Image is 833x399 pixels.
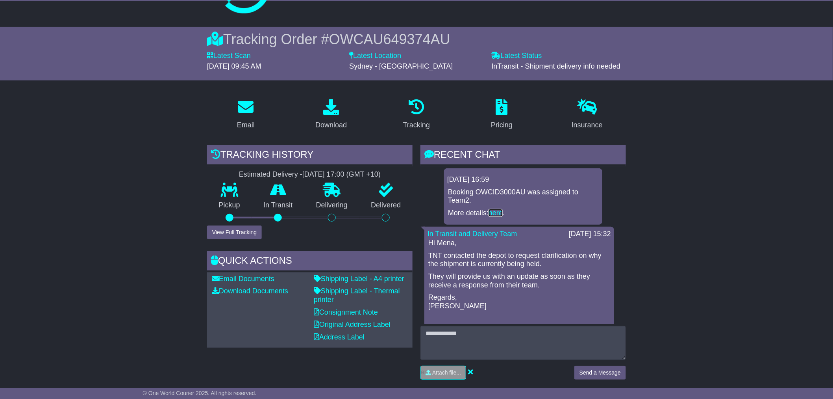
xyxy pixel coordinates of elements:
button: View Full Tracking [207,226,262,239]
div: [DATE] 16:59 [447,175,599,184]
div: Tracking history [207,145,413,166]
div: Pricing [491,120,513,131]
div: Insurance [572,120,603,131]
p: In Transit [252,201,305,210]
p: They will provide us with an update as soon as they receive a response from their team. [428,272,610,289]
p: Regards, [PERSON_NAME] [428,293,610,310]
div: Email [237,120,255,131]
div: [DATE] 15:32 [569,230,611,239]
div: Download [315,120,347,131]
a: Download [310,96,352,133]
div: [DATE] 17:00 (GMT +10) [302,170,381,179]
label: Latest Location [349,52,401,60]
a: Email Documents [212,275,274,283]
a: Original Address Label [314,321,391,328]
button: Send a Message [574,366,626,380]
a: Address Label [314,333,365,341]
a: Tracking [398,96,435,133]
div: Estimated Delivery - [207,170,413,179]
a: Download Documents [212,287,288,295]
p: Booking OWCID3000AU was assigned to Team2. [448,188,598,205]
div: Tracking [403,120,430,131]
div: RECENT CHAT [420,145,626,166]
a: Pricing [486,96,518,133]
span: InTransit - Shipment delivery info needed [492,62,621,70]
a: Insurance [566,96,608,133]
p: TNT contacted the depot to request clarification on why the shipment is currently being held. [428,252,610,268]
p: Pickup [207,201,252,210]
label: Latest Scan [207,52,251,60]
p: Delivering [304,201,359,210]
span: © One World Courier 2025. All rights reserved. [143,390,257,396]
p: Hi Mena, [428,239,610,248]
a: Shipping Label - A4 printer [314,275,404,283]
div: Tracking Order # [207,31,626,48]
span: Sydney - [GEOGRAPHIC_DATA] [349,62,453,70]
span: OWCAU649374AU [329,31,450,47]
a: here [489,209,503,217]
div: Quick Actions [207,251,413,272]
p: Delivered [359,201,413,210]
label: Latest Status [492,52,542,60]
span: [DATE] 09:45 AM [207,62,261,70]
a: Email [232,96,260,133]
a: Shipping Label - Thermal printer [314,287,400,304]
a: In Transit and Delivery Team [428,230,517,238]
a: Consignment Note [314,308,378,316]
p: More details: . [448,209,598,218]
